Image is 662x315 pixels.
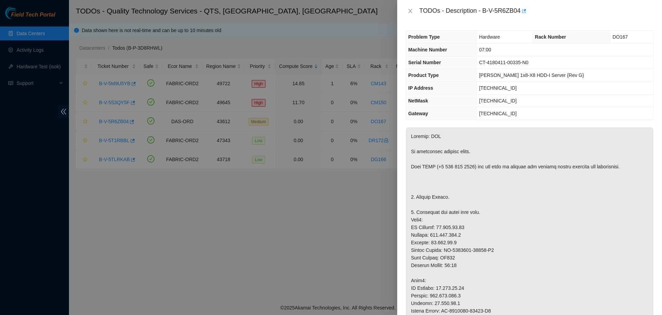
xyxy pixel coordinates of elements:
[408,8,413,14] span: close
[479,47,491,52] span: 07:00
[479,98,516,104] span: [TECHNICAL_ID]
[408,34,440,40] span: Problem Type
[408,72,439,78] span: Product Type
[535,34,566,40] span: Rack Number
[479,111,516,116] span: [TECHNICAL_ID]
[408,60,441,65] span: Serial Number
[479,72,584,78] span: [PERSON_NAME] 1x8-X8 HDD-I Server {Rev G}
[419,6,654,17] div: TODOs - Description - B-V-5R6ZB04
[405,8,415,14] button: Close
[479,60,528,65] span: CT-4180411-00335-N0
[408,47,447,52] span: Machine Number
[408,85,433,91] span: IP Address
[408,111,428,116] span: Gateway
[408,98,428,104] span: NetMask
[479,85,516,91] span: [TECHNICAL_ID]
[613,34,628,40] span: DO167
[479,34,500,40] span: Hardware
